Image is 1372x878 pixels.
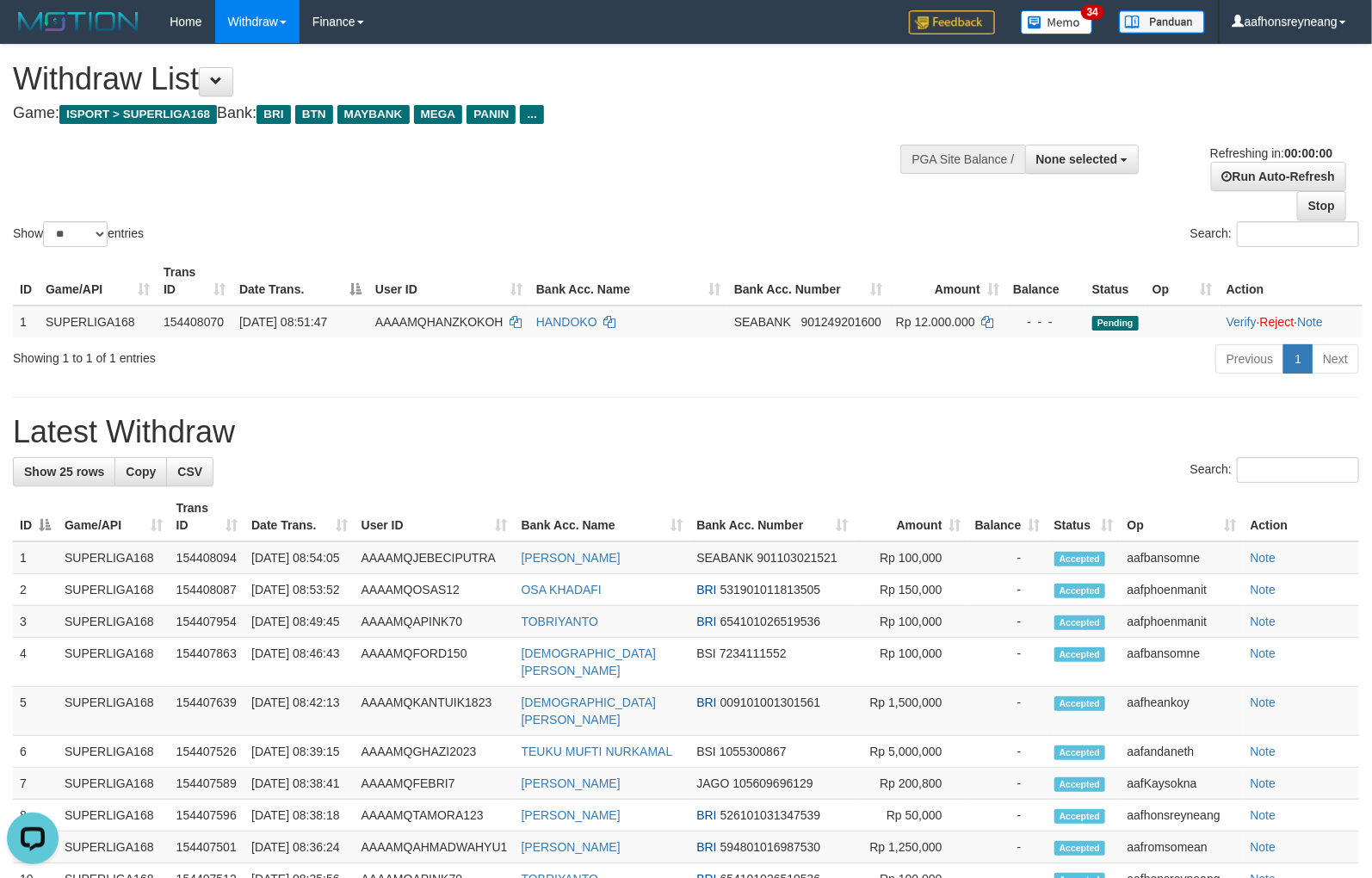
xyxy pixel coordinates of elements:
[1121,606,1244,638] td: aafphoenmanit
[170,768,244,800] td: 154407589
[968,606,1048,638] td: -
[58,736,170,768] td: SUPERLIGA168
[1092,316,1139,331] span: Pending
[58,492,170,541] th: Game/API: activate to sort column ascending
[355,492,515,541] th: User ID: activate to sort column ascending
[43,221,108,247] select: Showentries
[355,736,515,768] td: AAAAMQGHAZI2023
[720,808,821,822] span: Copy 526101031347539 to clipboard
[522,696,657,727] a: [DEMOGRAPHIC_DATA][PERSON_NAME]
[13,343,559,367] div: Showing 1 to 1 of 1 entries
[1312,344,1359,374] a: Next
[689,492,855,541] th: Bank Acc. Number: activate to sort column ascending
[1121,574,1244,606] td: aafphoenmanit
[1251,583,1276,597] a: Note
[1081,4,1104,20] span: 34
[522,583,602,597] a: OSA KHADAFI
[170,687,244,736] td: 154407639
[720,745,787,758] span: Copy 1055300867 to clipboard
[244,768,355,800] td: [DATE] 08:38:41
[58,832,170,863] td: SUPERLIGA168
[855,768,967,800] td: Rp 200,800
[232,257,368,306] th: Date Trans.: activate to sort column descending
[114,457,167,486] a: Copy
[855,687,967,736] td: Rp 1,500,000
[13,9,144,34] img: MOTION_logo.png
[734,315,791,329] span: SEABANK
[909,10,995,34] img: Feedback.jpg
[968,800,1048,832] td: -
[58,687,170,736] td: SUPERLIGA168
[1237,221,1359,247] input: Search:
[720,840,821,854] span: Copy 594801016987530 to clipboard
[1284,146,1332,160] strong: 00:00:00
[855,541,967,574] td: Rp 100,000
[696,840,716,854] span: BRI
[1220,306,1363,337] td: · ·
[855,492,967,541] th: Amount: activate to sort column ascending
[696,776,729,790] span: JAGO
[355,574,515,606] td: AAAAMQOSAS12
[1119,10,1205,34] img: panduan.png
[1237,457,1359,483] input: Search:
[170,736,244,768] td: 154407526
[170,800,244,832] td: 154407596
[1021,10,1093,34] img: Button%20Memo.svg
[1251,615,1276,628] a: Note
[1085,257,1146,306] th: Status
[889,257,1006,306] th: Amount: activate to sort column ascending
[1297,191,1346,220] a: Stop
[1251,840,1276,854] a: Note
[13,105,898,122] h4: Game: Bank:
[536,315,597,329] a: HANDOKO
[256,105,290,124] span: BRI
[164,315,224,329] span: 154408070
[1054,647,1106,662] span: Accepted
[414,105,463,124] span: MEGA
[696,551,753,565] span: SEABANK
[1251,808,1276,822] a: Note
[170,638,244,687] td: 154407863
[355,768,515,800] td: AAAAMQFEBRI7
[720,696,821,709] span: Copy 009101001301561 to clipboard
[696,745,716,758] span: BSI
[968,574,1048,606] td: -
[13,687,58,736] td: 5
[732,776,813,790] span: Copy 105609696129 to clipboard
[1146,257,1220,306] th: Op: activate to sort column ascending
[355,800,515,832] td: AAAAMQTAMORA123
[375,315,504,329] span: AAAAMQHANZKOKOH
[59,105,217,124] span: ISPORT > SUPERLIGA168
[170,492,244,541] th: Trans ID: activate to sort column ascending
[13,221,144,247] label: Show entries
[1054,552,1106,566] span: Accepted
[968,768,1048,800] td: -
[855,800,967,832] td: Rp 50,000
[1210,146,1332,160] span: Refreshing in:
[522,776,621,790] a: [PERSON_NAME]
[1121,638,1244,687] td: aafbansomne
[855,606,967,638] td: Rp 100,000
[355,638,515,687] td: AAAAMQFORD150
[295,105,333,124] span: BTN
[696,696,716,709] span: BRI
[157,257,232,306] th: Trans ID: activate to sort column ascending
[1121,492,1244,541] th: Op: activate to sort column ascending
[1048,492,1121,541] th: Status: activate to sort column ascending
[1244,492,1359,541] th: Action
[355,541,515,574] td: AAAAMQJEBECIPUTRA
[355,687,515,736] td: AAAAMQKANTUIK1823
[13,257,39,306] th: ID
[720,583,821,597] span: Copy 531901011813505 to clipboard
[244,541,355,574] td: [DATE] 08:54:05
[1220,257,1363,306] th: Action
[520,105,543,124] span: ...
[855,574,967,606] td: Rp 150,000
[13,736,58,768] td: 6
[13,541,58,574] td: 1
[1251,745,1276,758] a: Note
[13,768,58,800] td: 7
[58,768,170,800] td: SUPERLIGA168
[968,541,1048,574] td: -
[177,465,202,479] span: CSV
